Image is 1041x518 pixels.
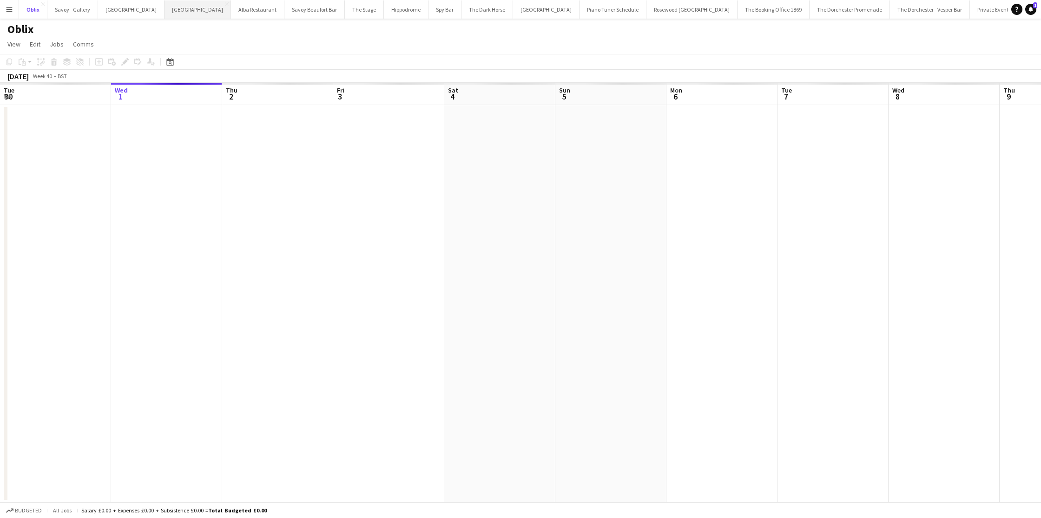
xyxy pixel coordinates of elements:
button: Private Events [970,0,1019,19]
span: Thu [1003,86,1015,94]
span: 8 [891,91,904,102]
button: Savoy Beaufort Bar [284,0,345,19]
span: 9 [1002,91,1015,102]
span: Wed [115,86,128,94]
span: Mon [670,86,682,94]
button: Rosewood [GEOGRAPHIC_DATA] [646,0,738,19]
span: Budgeted [15,507,42,514]
span: Total Budgeted £0.00 [208,507,267,514]
button: Piano Tuner Schedule [580,0,646,19]
a: Comms [69,38,98,50]
a: Edit [26,38,44,50]
span: 6 [669,91,682,102]
a: Jobs [46,38,67,50]
span: View [7,40,20,48]
button: Savoy - Gallery [47,0,98,19]
span: Week 40 [31,73,54,80]
span: 2 [224,91,237,102]
button: The Dorchester - Vesper Bar [890,0,970,19]
a: 1 [1025,4,1036,15]
div: Salary £0.00 + Expenses £0.00 + Subsistence £0.00 = [81,507,267,514]
span: 7 [780,91,792,102]
span: 30 [2,91,14,102]
span: All jobs [51,507,73,514]
button: [GEOGRAPHIC_DATA] [513,0,580,19]
span: Fri [337,86,344,94]
button: Budgeted [5,505,43,516]
span: Sun [559,86,570,94]
span: 1 [113,91,128,102]
h1: Oblix [7,22,33,36]
button: Hippodrome [384,0,428,19]
button: The Dorchester Promenade [810,0,890,19]
a: View [4,38,24,50]
span: Edit [30,40,40,48]
button: [GEOGRAPHIC_DATA] [165,0,231,19]
div: BST [58,73,67,80]
span: 1 [1033,2,1037,8]
button: Alba Restaurant [231,0,284,19]
span: 3 [336,91,344,102]
button: Oblix [19,0,47,19]
span: Thu [226,86,237,94]
div: [DATE] [7,72,29,81]
span: Tue [781,86,792,94]
button: The Stage [345,0,384,19]
span: 5 [558,91,570,102]
button: The Dark Horse [461,0,513,19]
span: 4 [447,91,458,102]
button: [GEOGRAPHIC_DATA] [98,0,165,19]
span: Wed [892,86,904,94]
button: The Booking Office 1869 [738,0,810,19]
span: Sat [448,86,458,94]
span: Tue [4,86,14,94]
span: Jobs [50,40,64,48]
span: Comms [73,40,94,48]
button: Spy Bar [428,0,461,19]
